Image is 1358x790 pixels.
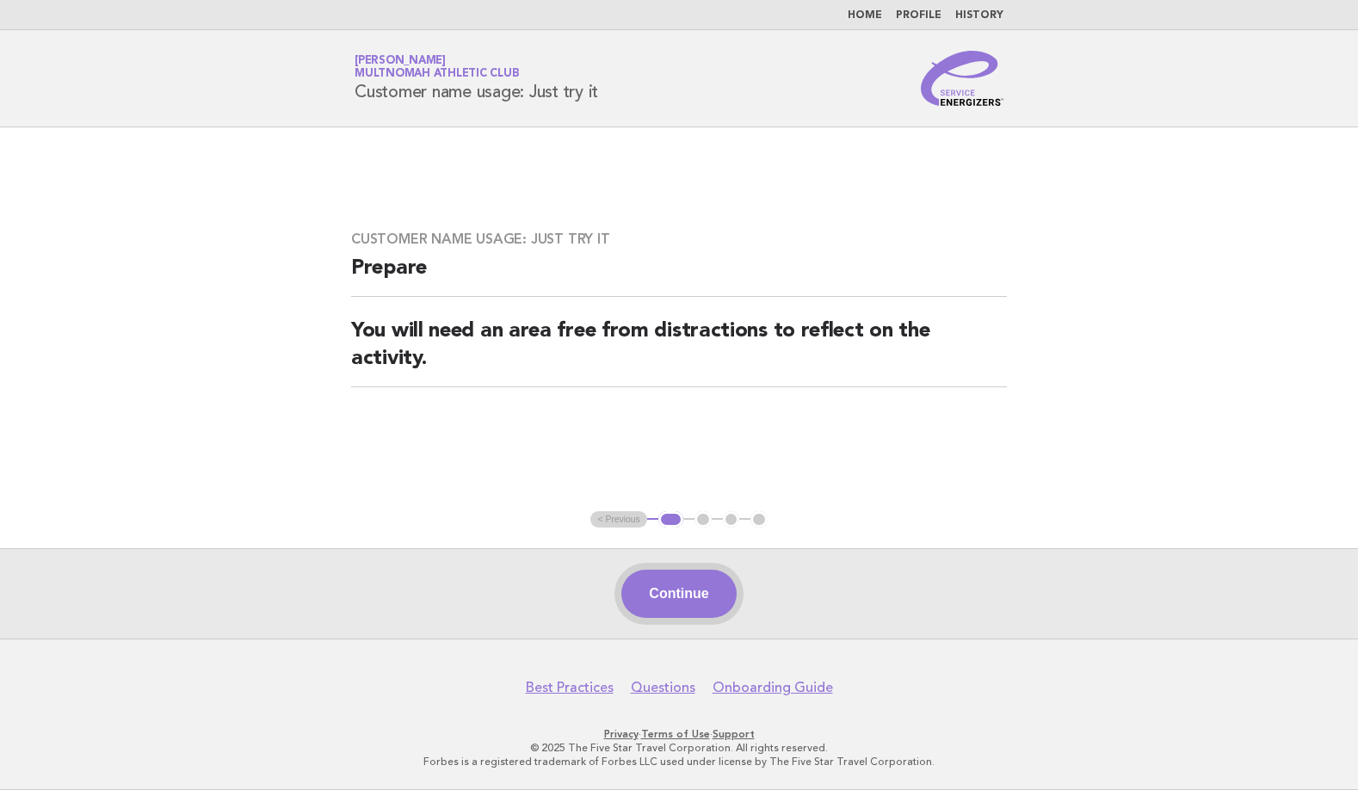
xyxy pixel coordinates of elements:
a: Privacy [604,728,639,740]
p: © 2025 The Five Star Travel Corporation. All rights reserved. [152,741,1206,755]
a: Support [713,728,755,740]
a: History [955,10,1003,21]
a: Home [848,10,882,21]
h3: Customer name usage: Just try it [351,231,1007,248]
a: Profile [896,10,941,21]
h1: Customer name usage: Just try it [355,56,598,101]
span: Multnomah Athletic Club [355,69,519,80]
a: [PERSON_NAME]Multnomah Athletic Club [355,55,519,79]
h2: Prepare [351,255,1007,297]
a: Questions [631,679,695,696]
h2: You will need an area free from distractions to reflect on the activity. [351,318,1007,387]
a: Onboarding Guide [713,679,833,696]
p: Forbes is a registered trademark of Forbes LLC used under license by The Five Star Travel Corpora... [152,755,1206,768]
button: 1 [658,511,683,528]
img: Service Energizers [921,51,1003,106]
a: Terms of Use [641,728,710,740]
button: Continue [621,570,736,618]
p: · · [152,727,1206,741]
a: Best Practices [526,679,614,696]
